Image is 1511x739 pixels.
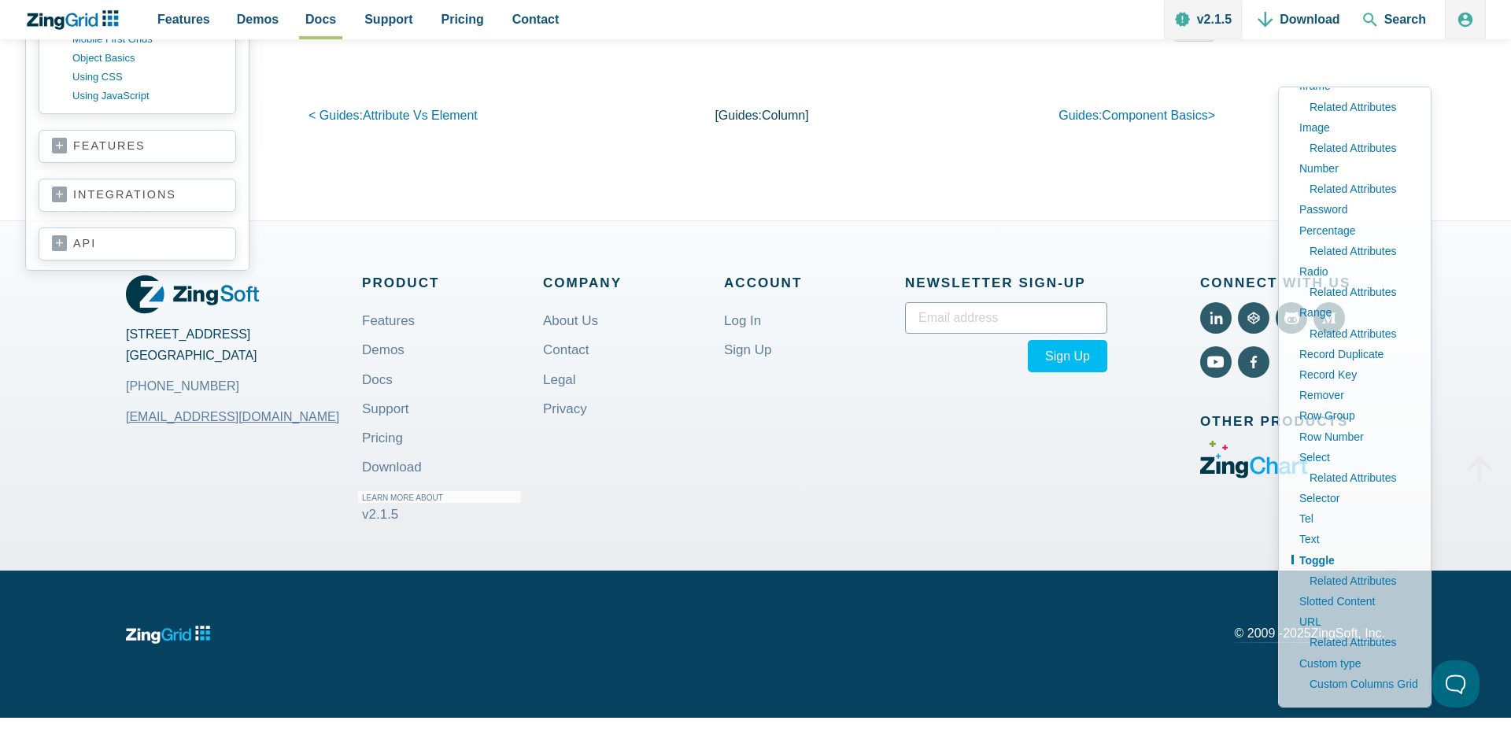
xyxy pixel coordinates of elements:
a: using JavaScript [72,87,223,105]
small: Learn More About [358,491,521,503]
a: Privacy [543,390,587,427]
span: Contact [512,9,560,30]
a: using CSS [72,68,223,87]
a: View Facebook (External) [1238,346,1269,378]
a: Sign Up [724,331,771,368]
a: [PHONE_NUMBER] [126,375,239,397]
a: Demos [362,331,405,368]
span: v2.1.5 [362,507,398,522]
a: object basics [72,49,223,68]
a: integrations [52,187,223,203]
a: View YouTube (External) [1200,346,1232,378]
a: Features [362,302,415,339]
span: Features [157,9,210,30]
a: < guides:Attribute vs Element [308,109,478,122]
input: Email address [905,302,1107,334]
a: View Code Pen (External) [1238,302,1269,334]
a: ZingChart Logo. Click to return to the homepage [25,10,127,30]
span: Product [362,272,543,294]
iframe: Toggle Customer Support [1432,660,1480,708]
a: Legal [543,361,576,398]
a: ZingGrid Logo [126,272,259,317]
a: Support [362,390,409,427]
span: Pricing [441,9,484,30]
a: Learn More About v2.1.5 [362,479,525,533]
a: Contact [543,331,589,368]
a: Log In [724,302,761,339]
a: Docs [362,361,393,398]
span: Support [364,9,412,30]
span: Newsletter Sign‑up [905,272,1107,294]
a: Number [1291,158,1418,179]
a: Password [1291,199,1418,220]
a: Visit ZingChart (External) [1200,467,1314,481]
a: Pricing [362,419,403,456]
p: © 2009 - ZingSoft, Inc. [1235,627,1385,643]
span: Docs [305,9,336,30]
span: Attribute vs Element [363,109,478,122]
a: Image [1291,117,1418,138]
p: [guides: ] [611,105,913,126]
a: guides:component basics> [1058,109,1215,122]
a: api [52,236,223,252]
a: Related Attributes [1302,179,1418,199]
a: Related Attributes [1302,97,1418,117]
address: [STREET_ADDRESS] [GEOGRAPHIC_DATA] [126,323,362,397]
button: Sign Up [1028,340,1107,372]
span: Connect With Us [1200,272,1385,294]
span: Account [724,272,905,294]
a: View LinkedIn (External) [1200,302,1232,334]
span: component basics [1102,109,1207,122]
span: column [762,109,805,122]
span: Company [543,272,724,294]
a: [EMAIL_ADDRESS][DOMAIN_NAME] [126,398,339,436]
a: ZingGrid logo [126,621,210,648]
a: features [52,139,223,154]
span: Demos [237,9,279,30]
a: About Us [543,302,598,339]
a: View Github (External) [1276,302,1307,334]
a: Related Attributes [1302,138,1418,158]
span: Other Products [1200,410,1385,433]
a: Download [362,449,422,486]
a: Percentage [1291,220,1418,241]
